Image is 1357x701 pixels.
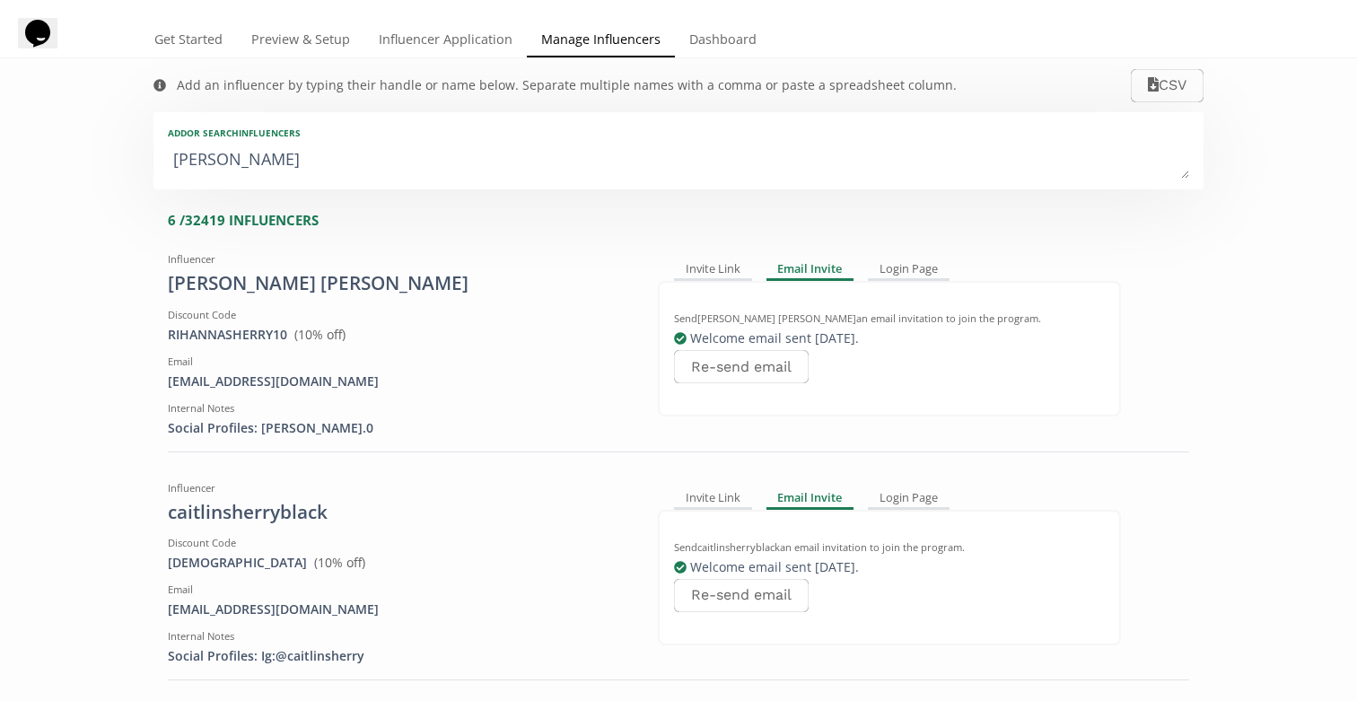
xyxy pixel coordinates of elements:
[168,583,631,597] div: Email
[168,252,631,267] div: Influencer
[168,143,1189,179] textarea: [PERSON_NAME]
[18,18,75,72] iframe: chat widget
[674,350,809,383] button: Re-send email
[168,127,1189,139] div: Add or search INFLUENCERS
[674,488,752,510] div: Invite Link
[766,259,854,281] div: Email Invite
[168,536,631,550] div: Discount Code
[168,401,631,416] div: Internal Notes
[674,558,1105,576] div: Welcome email sent [DATE] .
[140,23,237,59] a: Get Started
[168,270,631,297] div: [PERSON_NAME] [PERSON_NAME]
[527,23,675,59] a: Manage Influencers
[168,554,307,571] a: [DEMOGRAPHIC_DATA]
[675,23,771,59] a: Dashboard
[868,259,950,281] div: Login Page
[674,311,1105,326] div: Send [PERSON_NAME] [PERSON_NAME] an email invitation to join the program.
[766,488,854,510] div: Email Invite
[168,629,631,644] div: Internal Notes
[314,554,365,571] span: ( 10 % off)
[168,355,631,369] div: Email
[168,308,631,322] div: Discount Code
[168,372,631,390] div: [EMAIL_ADDRESS][DOMAIN_NAME]
[294,326,346,343] span: ( 10 % off)
[674,579,809,612] button: Re-send email
[168,499,631,526] div: caitlinsherryblack
[168,600,631,618] div: [EMAIL_ADDRESS][DOMAIN_NAME]
[168,481,631,495] div: Influencer
[1131,69,1204,102] button: CSV
[868,488,950,510] div: Login Page
[168,211,1204,230] div: 6 / 32419 INFLUENCERS
[364,23,527,59] a: Influencer Application
[674,540,1105,555] div: Send caitlinsherryblack an email invitation to join the program.
[177,76,957,94] div: Add an influencer by typing their handle or name below. Separate multiple names with a comma or p...
[168,326,287,343] a: RIHANNASHERRY10
[674,329,1105,347] div: Welcome email sent [DATE] .
[168,647,631,665] div: Social Profiles: Ig:@caitlinsherry
[168,419,631,437] div: Social Profiles: [PERSON_NAME].0
[237,23,364,59] a: Preview & Setup
[674,259,752,281] div: Invite Link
